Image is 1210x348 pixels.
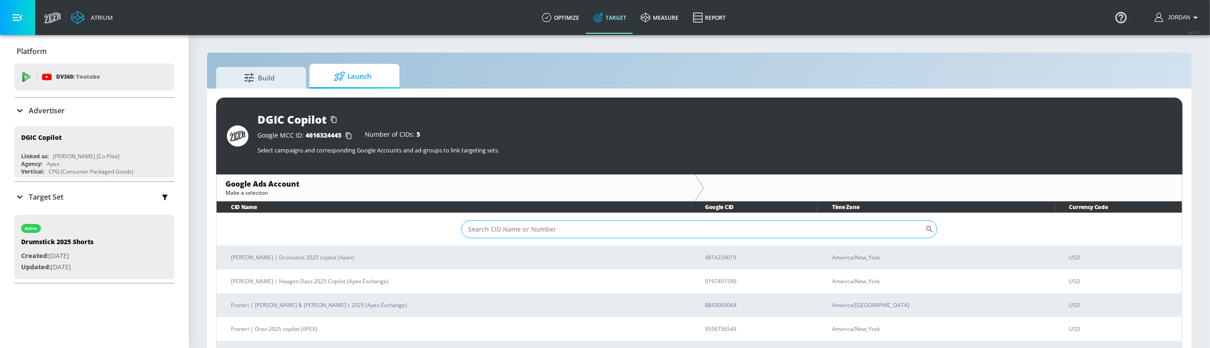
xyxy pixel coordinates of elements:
div: Drumstick 2025 Shorts [21,237,93,250]
div: DV360: Youtube [14,63,174,90]
div: active [25,226,37,231]
p: Froneri | Oreo 2025 copilot (APEX) [231,324,683,334]
div: Number of CIDs: [365,131,420,140]
p: 9197491590 [705,277,811,286]
p: USD [1069,253,1175,262]
p: Youtube [76,72,100,81]
p: [DATE] [21,262,93,273]
a: Target [586,1,634,34]
p: USD [1069,300,1175,310]
div: CPG (Consumer Packaged Goods) [49,168,133,175]
p: [PERSON_NAME] | Drumstick 2025 copilot (Apex) [231,253,683,262]
p: [DATE] [21,250,93,262]
p: 8843060064 [705,300,811,310]
p: Select campaigns and corresponding Google Accounts and ad-groups to link targeting sets. [257,146,1172,154]
span: Updated: [21,263,51,271]
button: Jordan [1155,12,1201,23]
p: 4814234019 [705,253,811,262]
div: DGIC CopilotLinked as:[PERSON_NAME] [Co-Pilot]Agency:ApexVertical:CPG (Consumer Packaged Goods) [14,126,174,178]
div: Advertiser [14,98,174,123]
div: activeDrumstick 2025 ShortsCreated:[DATE]Updated:[DATE] [14,215,174,279]
a: measure [634,1,686,34]
span: 4616324445 [306,131,341,139]
div: Platform [14,39,174,64]
div: [PERSON_NAME] [Co-Pilot] [53,152,120,160]
span: Created: [21,251,49,260]
p: America/New_York [832,253,1048,262]
div: Google Ads AccountMake a selection [217,174,694,201]
p: USD [1069,324,1175,334]
div: DGIC Copilot [21,133,62,142]
a: Report [686,1,733,34]
div: DGIC Copilot [257,112,327,127]
p: USD [1069,277,1175,286]
p: 9556756549 [705,324,811,334]
div: Apex [47,160,59,168]
th: Currency Code [1055,201,1182,213]
span: 5 [417,130,420,138]
a: Atrium [71,11,113,24]
p: America/New_York [832,324,1048,334]
button: Open Resource Center [1108,4,1134,30]
span: Build [225,67,293,89]
p: Froneri | [PERSON_NAME] & [PERSON_NAME]'s 2025 (Apex Exchange) [231,300,683,310]
th: Time Zone [818,201,1055,213]
th: CID Name [217,201,691,213]
p: America/New_York [832,277,1048,286]
p: America/[GEOGRAPHIC_DATA] [832,300,1048,310]
div: Atrium [87,13,113,22]
p: DV360: [56,72,100,82]
a: optimize [535,1,586,34]
input: Search CID Name or Number [461,220,925,238]
div: Target Set [14,182,174,212]
div: Google Ads Account [226,179,685,189]
p: Platform [17,46,47,56]
div: Linked as: [21,152,49,160]
p: Advertiser [29,106,65,116]
span: v 4.19.0 [1188,30,1201,35]
div: Vertical: [21,168,44,175]
div: Agency: [21,160,42,168]
div: Google MCC ID: [257,131,356,140]
span: Launch [319,66,387,87]
th: Google CID [691,201,818,213]
div: Make a selection [226,189,685,196]
p: [PERSON_NAME] | Haagen Dazs 2025 Copilot (Apex Exchange) [231,277,683,286]
p: Target Set [29,192,63,202]
span: login as: jordan.patrick@zefr.com [1165,14,1190,21]
div: Search CID Name or Number [461,220,937,238]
